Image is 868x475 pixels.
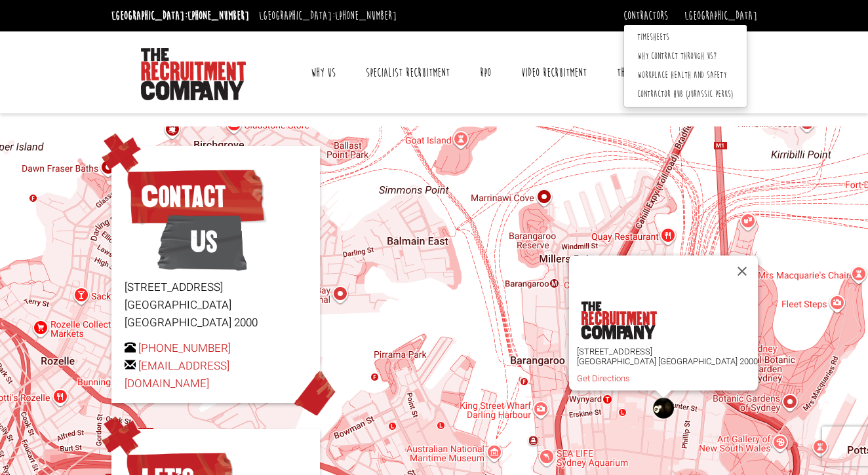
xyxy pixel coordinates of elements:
[511,56,597,89] a: Video Recruitment
[624,47,747,66] a: Why Contract Through Us?
[125,164,267,229] span: Contact
[607,56,657,89] a: The Jobs
[125,278,307,332] p: [STREET_ADDRESS] [GEOGRAPHIC_DATA] [GEOGRAPHIC_DATA] 2000
[125,358,229,392] a: [EMAIL_ADDRESS][DOMAIN_NAME]
[256,5,400,26] li: [GEOGRAPHIC_DATA]:
[577,347,758,366] p: [STREET_ADDRESS] [GEOGRAPHIC_DATA] [GEOGRAPHIC_DATA] 2000
[187,9,249,23] a: [PHONE_NUMBER]
[470,56,501,89] a: RPO
[623,9,668,23] a: Contractors
[624,66,747,85] a: Workplace health and safety
[623,24,747,107] ul: Contractors
[577,373,630,383] a: Get Directions
[108,5,252,26] li: [GEOGRAPHIC_DATA]:
[726,256,758,287] button: Close
[335,9,397,23] a: [PHONE_NUMBER]
[301,56,345,89] a: Why Us
[356,56,460,89] a: Specialist Recruitment
[653,398,674,419] div: The Recruitment Company
[138,340,231,356] a: [PHONE_NUMBER]
[141,48,246,100] img: The Recruitment Company
[157,209,247,275] span: Us
[624,85,747,104] a: Contractor Hub (Jurassic Perks)
[684,9,757,23] a: [GEOGRAPHIC_DATA]
[581,301,657,339] img: the-recruitment-company.png
[624,28,747,47] a: Timesheets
